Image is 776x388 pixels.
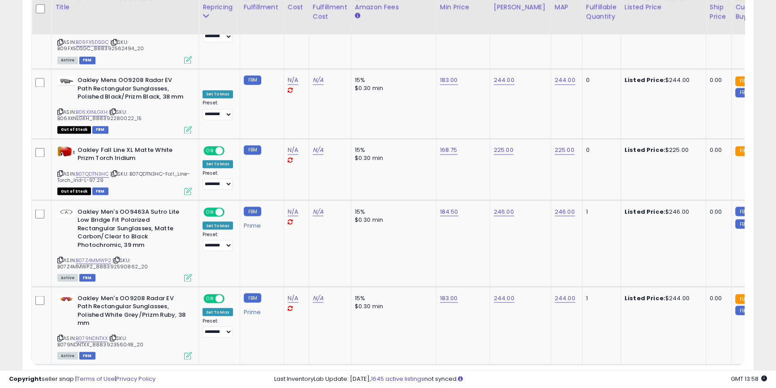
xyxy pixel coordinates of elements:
div: Set To Max [203,90,233,98]
span: All listings that are currently out of stock and unavailable for purchase on Amazon [57,126,91,134]
img: 215B3lqBmSL._SL40_.jpg [57,294,75,303]
strong: Copyright [9,375,42,383]
div: [PERSON_NAME] [494,2,547,12]
img: 317n0-1IKnL._SL40_.jpg [57,146,75,156]
div: Repricing [203,2,236,12]
div: 1 [586,294,614,302]
a: N/A [313,76,323,85]
span: | SKU: B079NDNTXX_888392356048_20 [57,334,143,348]
span: OFF [223,294,237,302]
span: All listings currently available for purchase on Amazon [57,56,78,64]
div: ASIN: [57,76,192,133]
b: Listed Price: [625,76,665,84]
a: 225.00 [555,146,574,155]
a: 244.00 [494,76,514,85]
span: | SKU: B07Z4MMWP2_888392590862_20 [57,256,148,270]
a: 244.00 [555,293,575,302]
small: FBM [735,88,753,97]
div: Prime [244,218,277,229]
a: B09FX5DSGC [76,39,109,46]
div: 0 [586,76,614,84]
span: | SKU: B07QDTN3HC-Fall_Line-Torch_Irid-L-97.29 [57,170,190,183]
div: 0.00 [710,76,724,84]
b: Listed Price: [625,293,665,302]
b: Listed Price: [625,207,665,216]
a: N/A [288,207,298,216]
div: 0.00 [710,294,724,302]
a: 184.50 [440,207,458,216]
span: | SKU: B06XXNLGXH_888392280022_15 [57,108,142,122]
div: Set To Max [203,308,233,316]
div: Preset: [203,318,233,338]
div: Fulfillment [244,2,280,12]
span: OFF [223,147,237,154]
span: OFF [223,208,237,216]
b: Oakley Men's OO9208 Radar EV Path Rectangular Sunglasses, Polished White Grey/Prizm Ruby, 38 mm [78,294,186,329]
span: All listings currently available for purchase on Amazon [57,274,78,281]
span: ON [204,294,216,302]
div: Preset: [203,170,233,190]
div: $0.30 min [355,216,429,224]
div: Amazon Fees [355,2,432,12]
a: 168.75 [440,146,457,155]
a: B07Z4MMWP2 [76,256,111,264]
a: Terms of Use [77,375,115,383]
span: FBM [79,352,95,359]
div: Ship Price [710,2,728,21]
small: FBM [244,207,261,216]
a: 244.00 [555,76,575,85]
span: FBM [79,274,95,281]
a: N/A [288,293,298,302]
b: Oakley Mens OO9208 Radar EV Path Rectangular Sunglasses, Polished Black/Prizm Black, 38 mm [78,76,186,103]
a: N/A [288,146,298,155]
div: 0.00 [710,207,724,216]
span: FBM [92,187,108,195]
span: All listings currently available for purchase on Amazon [57,352,78,359]
span: 2025-10-10 13:58 GMT [731,375,767,383]
b: Oakley Fall Line XL Matte White Prizm Torch Iridium [78,146,186,165]
span: FBM [92,126,108,134]
div: Set To Max [203,160,233,168]
div: Preset: [203,231,233,251]
small: FBM [244,145,261,155]
div: ASIN: [57,146,192,194]
a: 183.00 [440,76,458,85]
span: FBM [79,56,95,64]
small: FBM [244,293,261,302]
div: ASIN: [57,207,192,280]
a: 183.00 [440,293,458,302]
small: FBA [735,294,752,304]
div: Title [55,2,195,12]
a: 225.00 [494,146,513,155]
a: B06XXNLGXH [76,108,108,116]
a: N/A [313,146,323,155]
div: $0.30 min [355,302,429,310]
a: N/A [288,76,298,85]
small: FBM [244,75,261,85]
div: Preset: [203,100,233,120]
div: Set To Max [203,221,233,229]
a: 246.00 [494,207,514,216]
div: $246.00 [625,207,699,216]
span: ON [204,147,216,154]
small: FBM [735,219,753,228]
a: B07QDTN3HC [76,170,109,177]
span: All listings that are currently out of stock and unavailable for purchase on Amazon [57,187,91,195]
a: Privacy Policy [116,375,155,383]
div: $0.30 min [355,154,429,162]
div: 15% [355,207,429,216]
a: 244.00 [494,293,514,302]
img: 21jx+B0mvML._SL40_.jpg [57,207,75,216]
div: 1 [586,207,614,216]
div: $225.00 [625,146,699,154]
div: $0.30 min [355,84,429,92]
div: MAP [555,2,578,12]
a: 246.00 [555,207,575,216]
a: N/A [313,207,323,216]
small: Amazon Fees. [355,12,360,20]
div: 15% [355,146,429,154]
div: seller snap | | [9,375,155,384]
a: B079NDNTXX [76,334,108,342]
small: FBA [735,76,752,86]
div: Listed Price [625,2,702,12]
